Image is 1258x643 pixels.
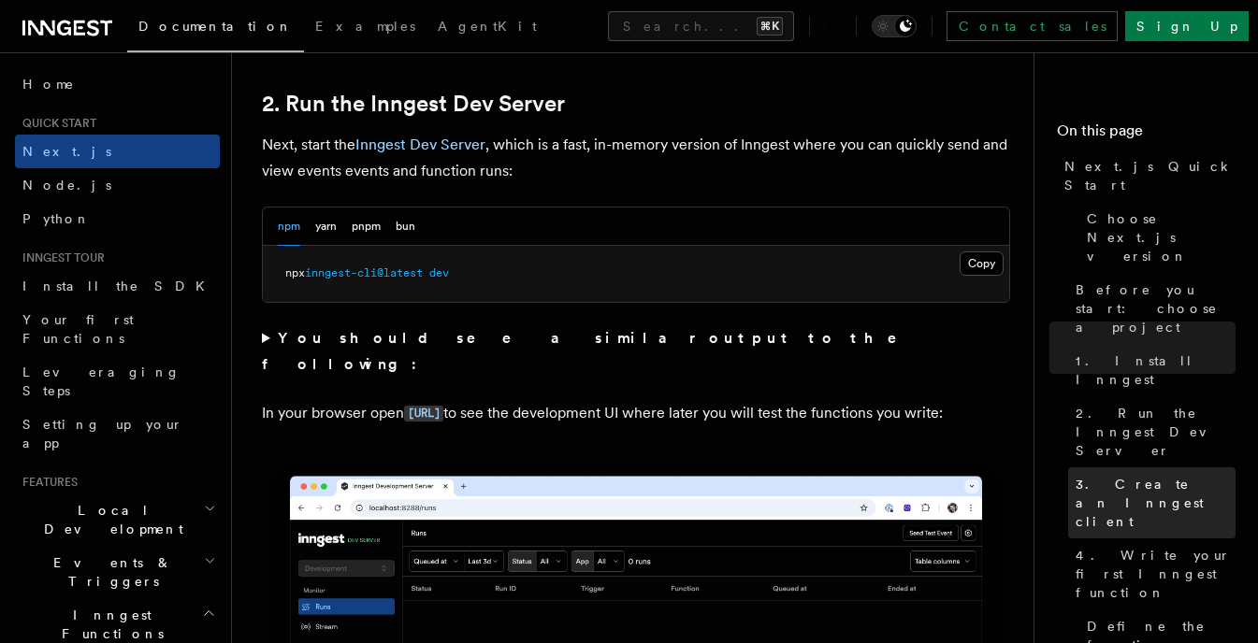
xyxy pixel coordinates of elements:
span: inngest-cli@latest [305,266,423,279]
span: dev [429,266,449,279]
button: yarn [315,207,337,246]
span: 4. Write your first Inngest function [1076,546,1236,602]
span: npx [285,266,305,279]
span: 2. Run the Inngest Dev Server [1076,404,1236,460]
span: Next.js Quick Start [1064,157,1236,194]
a: Documentation [127,6,304,52]
a: 3. Create an Inngest client [1068,467,1236,538]
a: [URL] [404,404,443,422]
span: Events & Triggers [15,553,204,591]
button: npm [278,207,300,246]
span: Choose Next.js version [1087,209,1236,265]
a: Leveraging Steps [15,355,220,407]
a: Install the SDK [15,269,220,303]
span: Setting up your app [22,417,183,450]
a: Next.js [15,135,220,168]
span: Leveraging Steps [22,364,181,398]
a: Sign Up [1125,11,1249,41]
a: Inngest Dev Server [355,136,485,153]
a: 2. Run the Inngest Dev Server [1068,396,1236,467]
a: Next.js Quick Start [1057,150,1236,202]
a: Node.js [15,168,220,202]
span: 1. Install Inngest [1076,351,1236,389]
h4: On this page [1057,120,1236,150]
code: [URL] [404,406,443,422]
button: Local Development [15,493,220,546]
p: Next, start the , which is a fast, in-memory version of Inngest where you can quickly send and vi... [262,132,1010,184]
button: bun [396,207,415,246]
span: Home [22,75,75,93]
strong: You should see a similar output to the following: [262,329,923,373]
span: Node.js [22,178,111,193]
span: Python [22,211,91,226]
button: pnpm [352,207,381,246]
a: Choose Next.js version [1079,202,1236,273]
a: Setting up your app [15,407,220,460]
span: Documentation [138,19,293,34]
button: Toggle dark mode [872,15,917,37]
span: Before you start: choose a project [1076,280,1236,336]
a: Before you start: choose a project [1068,273,1236,344]
p: In your browser open to see the development UI where later you will test the functions you write: [262,400,1010,427]
kbd: ⌘K [757,17,783,36]
span: Install the SDK [22,279,216,293]
span: Your first Functions [22,312,134,346]
summary: You should see a similar output to the following: [262,325,1010,378]
span: Examples [315,19,415,34]
a: Examples [304,6,427,50]
span: AgentKit [438,19,537,34]
a: Your first Functions [15,303,220,355]
span: Inngest tour [15,250,105,265]
a: AgentKit [427,6,548,50]
a: 4. Write your first Inngest function [1068,538,1236,609]
span: Next.js [22,144,111,159]
a: Python [15,202,220,236]
span: Quick start [15,116,96,131]
button: Search...⌘K [608,11,794,41]
span: Features [15,475,78,490]
span: Inngest Functions [15,606,202,643]
a: 2. Run the Inngest Dev Server [262,91,565,117]
a: Home [15,67,220,101]
button: Events & Triggers [15,546,220,598]
span: Local Development [15,501,204,538]
span: 3. Create an Inngest client [1076,475,1236,531]
button: Copy [960,251,1004,276]
a: Contact sales [947,11,1118,41]
a: 1. Install Inngest [1068,344,1236,396]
